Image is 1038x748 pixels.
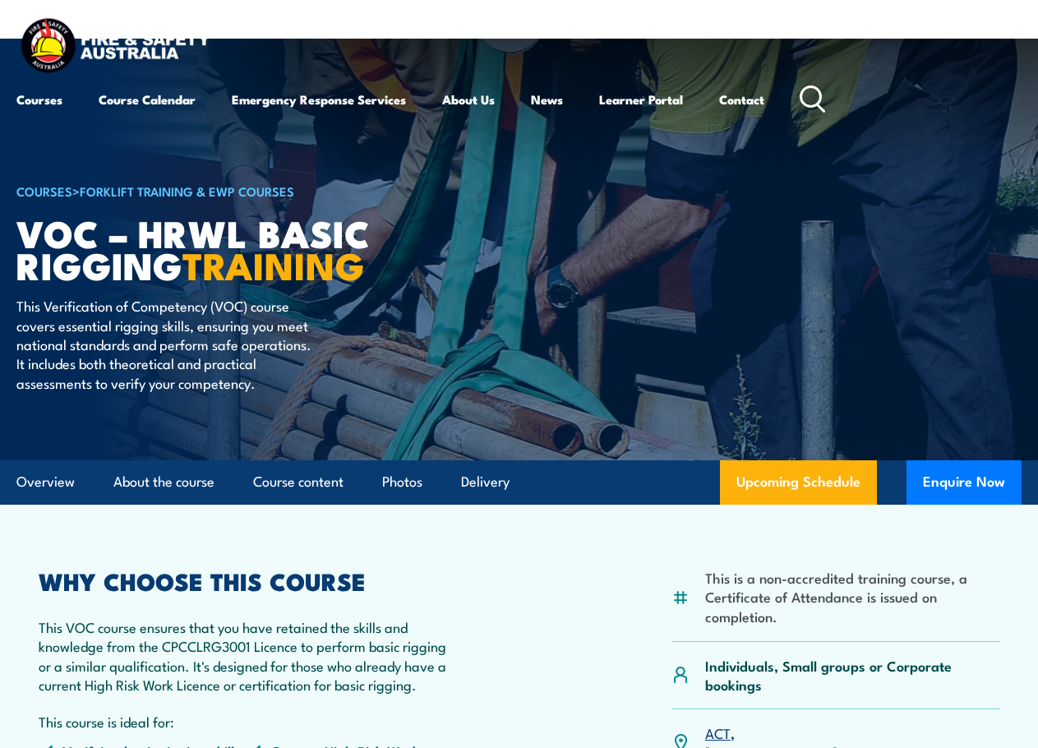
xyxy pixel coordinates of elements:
li: This is a non-accredited training course, a Certificate of Attendance is issued on completion. [705,568,999,626]
p: This course is ideal for: [39,712,455,731]
p: This VOC course ensures that you have retained the skills and knowledge from the CPCCLRG3001 Lice... [39,617,455,695]
a: About Us [442,80,495,119]
button: Enquire Now [907,460,1022,505]
a: Delivery [461,460,510,504]
a: Contact [719,80,764,119]
a: ACT [705,723,731,742]
p: This Verification of Competency (VOC) course covers essential rigging skills, ensuring you meet n... [16,296,316,392]
a: Upcoming Schedule [720,460,877,505]
h6: > [16,181,422,201]
a: About the course [113,460,215,504]
h2: WHY CHOOSE THIS COURSE [39,570,455,591]
a: Course Calendar [99,80,196,119]
a: Forklift Training & EWP Courses [80,182,294,200]
a: News [531,80,563,119]
a: COURSES [16,182,72,200]
a: Photos [382,460,422,504]
h1: VOC – HRWL Basic Rigging [16,216,422,280]
a: Learner Portal [599,80,683,119]
strong: TRAINING [182,236,365,293]
a: Courses [16,80,62,119]
p: Individuals, Small groups or Corporate bookings [705,656,999,695]
a: Course content [253,460,344,504]
a: Emergency Response Services [232,80,406,119]
a: Overview [16,460,75,504]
